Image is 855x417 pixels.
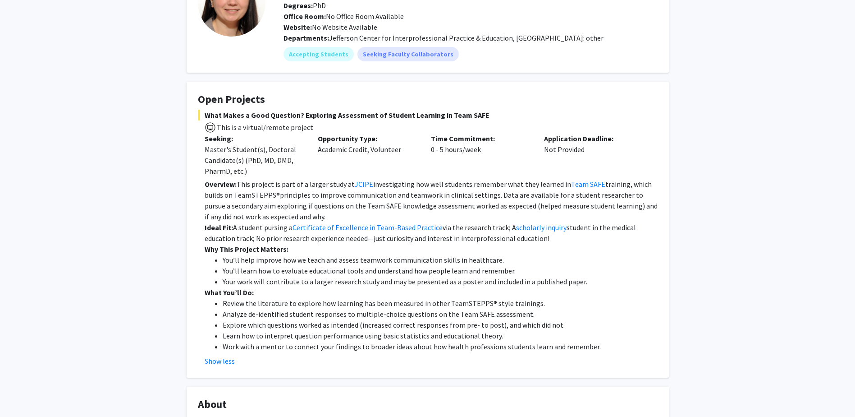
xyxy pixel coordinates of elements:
[283,23,377,32] span: No Website Available
[283,12,404,21] span: No Office Room Available
[223,255,658,265] li: You’ll help improve how we teach and assess teamwork communication skills in healthcare.
[205,223,233,232] strong: Ideal Fit:
[293,223,443,232] a: Certificate of Excellence in Team-Based Practice
[283,1,313,10] b: Degrees:
[571,180,605,189] a: Team SAFE
[537,133,650,176] div: Not Provided
[223,330,658,341] li: Learn how to interpret question performance using basic statistics and educational theory.
[223,309,658,320] li: Analyze de-identified student responses to multiple-choice questions on the Team SAFE assessment.
[283,33,329,42] b: Departments:
[205,245,288,254] strong: Why This Project Matters:
[205,288,254,297] strong: What You’ll Do:
[205,179,658,222] p: This project is part of a larger study at investigating how well students remember what they lear...
[223,341,658,352] li: Work with a mentor to connect your findings to broader ideas about how health professions student...
[223,265,658,276] li: You’ll learn how to evaluate educational tools and understand how people learn and remember.
[283,12,326,21] b: Office Room:
[198,93,658,106] h4: Open Projects
[516,223,567,232] a: scholarly inquiry
[283,23,312,32] b: Website:
[544,133,644,144] p: Application Deadline:
[205,222,658,244] p: A student pursing a via the research track; A student in the medical education track; No prior re...
[205,133,304,144] p: Seeking:
[216,123,313,132] span: This is a virtual/remote project
[205,144,304,176] div: Master's Student(s), Doctoral Candidate(s) (PhD, MD, DMD, PharmD, etc.)
[198,110,658,120] span: What Makes a Good Question? Exploring Assessment of Student Learning in Team SAFE
[223,276,658,287] li: Your work will contribute to a larger research study and may be presented as a poster and include...
[311,133,424,176] div: Academic Credit, Volunteer
[7,376,38,410] iframe: Chat
[205,356,235,366] button: Show less
[205,180,237,189] strong: Overview:
[357,47,459,61] mat-chip: Seeking Faculty Collaborators
[283,1,326,10] span: PhD
[494,299,545,308] span: ® style trainings.
[198,398,658,411] h4: About
[431,133,530,144] p: Time Commitment:
[424,133,537,176] div: 0 - 5 hours/week
[283,47,354,61] mat-chip: Accepting Students
[223,298,658,309] li: Review the literature to explore how learning has been measured in other TeamSTEPPS
[276,190,280,199] span: ®
[355,180,373,189] a: JCIPE
[223,320,658,330] li: Explore which questions worked as intended (increased correct responses from pre- to post), and w...
[318,133,417,144] p: Opportunity Type:
[329,33,604,42] span: Jefferson Center for Interprofessional Practice & Education, [GEOGRAPHIC_DATA]: other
